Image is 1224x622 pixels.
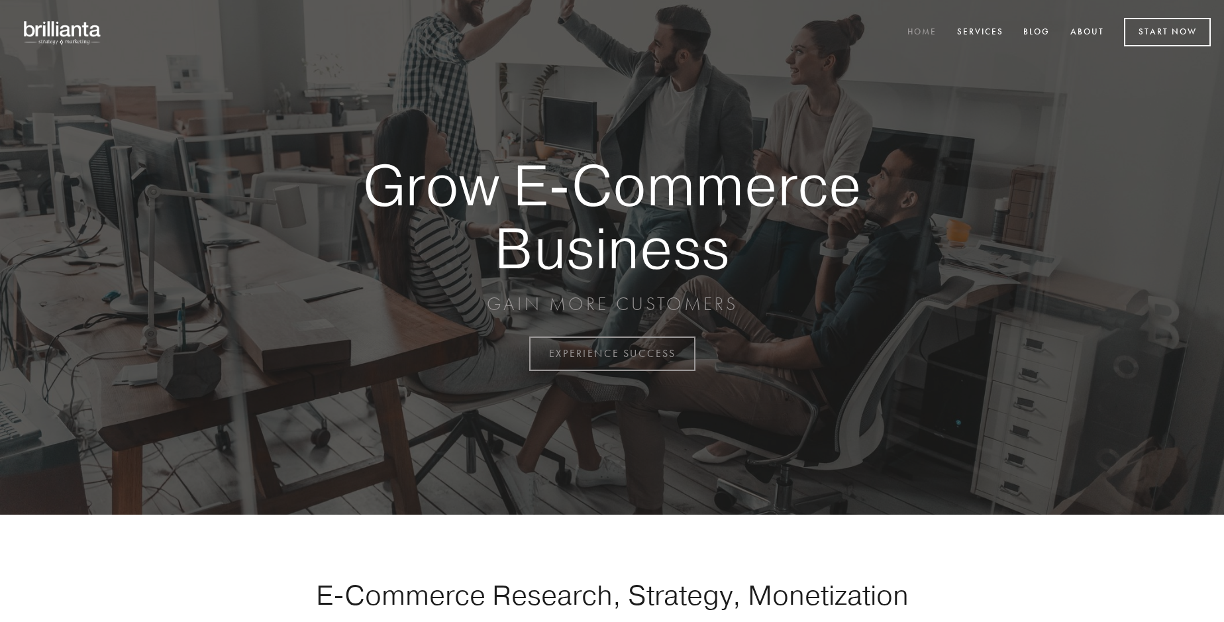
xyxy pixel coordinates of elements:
a: EXPERIENCE SUCCESS [529,337,695,371]
p: GAIN MORE CUSTOMERS [317,292,907,316]
a: Services [948,22,1012,44]
h1: E-Commerce Research, Strategy, Monetization [274,578,950,611]
a: Home [899,22,945,44]
a: About [1062,22,1113,44]
strong: Grow E-Commerce Business [317,154,907,279]
a: Blog [1015,22,1058,44]
a: Start Now [1124,18,1211,46]
img: brillianta - research, strategy, marketing [13,13,113,52]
